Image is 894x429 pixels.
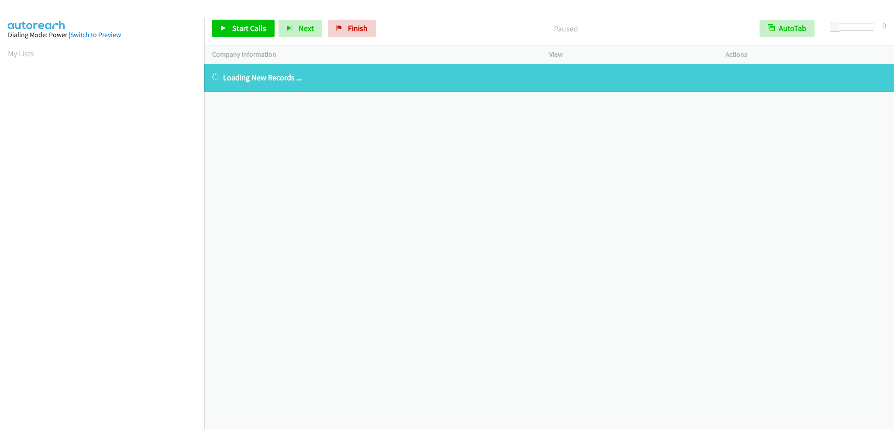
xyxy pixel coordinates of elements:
div: 0 [882,20,886,31]
p: Actions [726,49,886,60]
a: My Lists [8,48,34,58]
a: Start Calls [212,20,275,37]
div: Delay between calls (in seconds) [834,24,874,31]
p: Company Information [212,49,533,60]
a: Finish [328,20,376,37]
p: View [549,49,710,60]
p: Loading New Records ... [212,72,886,83]
span: Finish [348,23,368,33]
p: Paused [388,23,744,34]
button: AutoTab [760,20,815,37]
button: Next [279,20,322,37]
div: Dialing Mode: Power | [8,30,196,40]
a: Switch to Preview [70,31,121,39]
span: Start Calls [232,23,266,33]
span: Next [299,23,314,33]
